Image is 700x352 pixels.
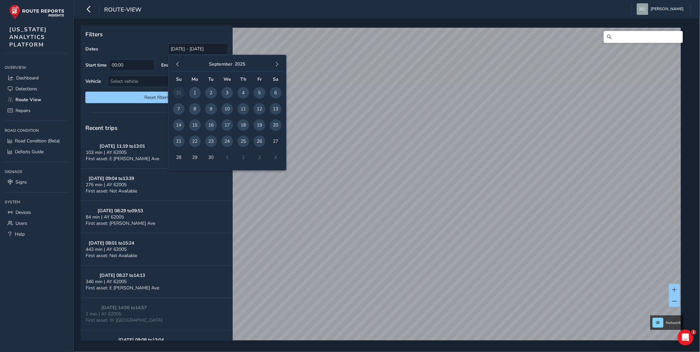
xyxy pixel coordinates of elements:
[85,62,107,68] label: Start time
[9,5,64,19] img: rr logo
[5,126,69,135] div: Road Condition
[81,266,233,298] button: [DATE] 08:27 to14:13346 min | AY 62005First asset: E [PERSON_NAME] Ave
[86,156,159,162] span: First asset: E [PERSON_NAME] Ave
[5,218,69,229] a: Users
[118,337,164,343] strong: [DATE] 09:08 to 13:04
[637,3,648,15] img: diamond-layout
[205,119,217,131] span: 16
[209,61,233,67] button: September
[83,28,681,348] canvas: Map
[86,311,121,317] span: 1 min | AY 62005
[86,149,127,156] span: 103 min | AY 62005
[86,214,124,220] span: 84 min | AY 62005
[5,94,69,105] a: Route View
[223,76,231,82] span: We
[85,30,228,39] p: Filters
[5,177,69,188] a: Signs
[651,3,684,15] span: [PERSON_NAME]
[86,285,159,291] span: First asset: E [PERSON_NAME] Ave
[238,135,249,147] span: 25
[89,175,134,182] strong: [DATE] 09:04 to 13:39
[104,6,141,15] span: route-view
[221,103,233,115] span: 10
[270,119,281,131] span: 20
[189,135,201,147] span: 22
[5,83,69,94] a: Detections
[90,94,223,101] span: Reset filters
[238,87,249,99] span: 4
[86,252,137,259] span: First asset: Not Available
[5,105,69,116] a: Repairs
[5,146,69,157] a: Defects Guide
[270,135,281,147] span: 27
[637,3,686,15] button: [PERSON_NAME]
[15,220,27,226] span: Users
[189,119,201,131] span: 15
[192,76,198,82] span: Mo
[173,119,185,131] span: 14
[189,103,201,115] span: 8
[100,143,145,149] strong: [DATE] 11:19 to 13:01
[5,197,69,207] div: System
[81,233,233,266] button: [DATE] 08:01 to15:24443 min | AY 62005First asset: Not Available
[209,76,214,82] span: Tu
[16,75,39,81] span: Dashboard
[15,231,25,237] span: Help
[221,87,233,99] span: 3
[254,87,265,99] span: 5
[15,209,31,216] span: Devices
[86,188,137,194] span: First asset: Not Available
[85,124,118,132] span: Recent trips
[254,119,265,131] span: 19
[5,207,69,218] a: Devices
[86,317,162,323] span: First asset: W [GEOGRAPHIC_DATA]
[85,92,228,103] button: Reset filters
[100,272,145,279] strong: [DATE] 08:27 to 14:13
[189,87,201,99] span: 1
[173,152,185,163] span: 28
[81,136,233,169] button: [DATE] 11:19 to13:01103 min | AY 62005First asset: E [PERSON_NAME] Ave
[102,305,147,311] strong: [DATE] 14:56 to 14:57
[5,229,69,240] a: Help
[86,182,127,188] span: 276 min | AY 62005
[86,279,127,285] span: 346 min | AY 62005
[176,76,182,82] span: Su
[15,97,41,103] span: Route View
[254,135,265,147] span: 26
[221,135,233,147] span: 24
[5,135,69,146] a: Road Condition (Beta)
[238,119,249,131] span: 18
[89,240,134,246] strong: [DATE] 08:01 to 15:24
[604,31,683,43] input: Search
[15,179,27,185] span: Signs
[241,76,247,82] span: Th
[205,87,217,99] span: 2
[270,87,281,99] span: 6
[273,76,278,82] span: Sa
[235,61,246,67] button: 2025
[173,135,185,147] span: 21
[678,330,693,345] iframe: Intercom live chat
[221,119,233,131] span: 17
[15,138,60,144] span: Road Condition (Beta)
[189,152,201,163] span: 29
[205,135,217,147] span: 23
[86,220,155,226] span: First asset: [PERSON_NAME] Ave
[15,86,37,92] span: Detections
[205,152,217,163] span: 30
[85,78,101,84] label: Vehicle
[238,103,249,115] span: 11
[81,169,233,201] button: [DATE] 09:04 to13:39276 min | AY 62005First asset: Not Available
[691,330,696,335] span: 1
[205,103,217,115] span: 9
[98,208,143,214] strong: [DATE] 08:29 to 09:53
[173,103,185,115] span: 7
[81,298,233,330] button: [DATE] 14:56 to14:571 min | AY 62005First asset: W [GEOGRAPHIC_DATA]
[85,46,98,52] label: Dates
[257,76,262,82] span: Fr
[9,26,47,48] span: [US_STATE] ANALYTICS PLATFORM
[5,63,69,73] div: Overview
[161,62,180,68] label: End time
[666,320,681,325] span: Network
[108,76,217,87] div: Select vehicle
